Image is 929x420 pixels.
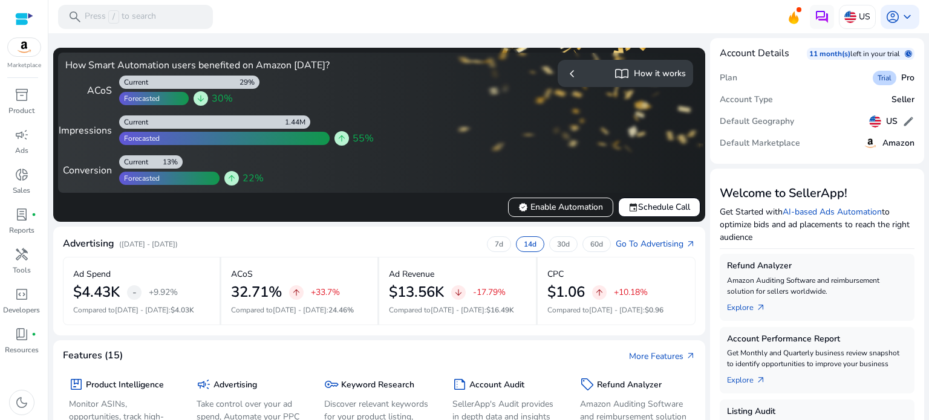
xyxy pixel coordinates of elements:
h4: Account Details [720,48,789,59]
p: Marketplace [7,61,41,70]
span: inventory_2 [15,88,29,102]
h5: Seller [892,95,914,105]
p: ACoS [231,268,253,280]
h5: Amazon [882,138,914,149]
div: Current [119,77,148,87]
span: schedule [905,50,912,57]
span: arrow_upward [595,288,604,297]
span: account_circle [885,10,900,24]
div: Conversion [65,163,112,178]
span: campaign [197,377,211,392]
div: Forecasted [119,173,160,183]
div: 13% [163,157,183,167]
img: amazon.svg [863,136,878,150]
p: left in your trial [850,49,905,59]
p: Ad Spend [73,268,111,280]
span: 24.46% [328,305,354,315]
h5: How it works [634,69,686,79]
h5: Account Audit [469,380,524,390]
span: keyboard_arrow_down [900,10,914,24]
span: arrow_downward [454,288,463,297]
div: Current [119,157,148,167]
p: Developers [3,305,40,315]
h5: Default Marketplace [720,138,800,149]
div: 1.44M [285,117,310,127]
span: book_4 [15,327,29,341]
img: us.svg [869,115,881,128]
p: Compared to : [389,305,526,315]
span: event [628,202,638,212]
h5: Product Intelligence [86,380,164,390]
p: Tools [13,265,31,276]
span: edit [902,115,914,128]
a: AI-based Ads Automation [783,206,882,218]
span: [DATE] - [DATE] [115,305,169,315]
span: 55% [353,131,374,146]
span: verified [518,202,528,212]
h5: Account Performance Report [727,334,907,344]
p: CPC [547,268,564,280]
span: fiber_manual_record [31,212,36,217]
h5: US [886,117,898,127]
p: 11 month(s) [809,49,850,59]
span: [DATE] - [DATE] [273,305,327,315]
span: chevron_left [565,66,579,81]
div: Current [119,117,148,127]
h5: Account Type [720,95,773,105]
span: / [108,10,119,24]
div: Impressions [65,123,112,138]
p: +10.18% [614,288,648,297]
p: Get Monthly and Quarterly business review snapshot to identify opportunities to improve your busi... [727,347,907,369]
span: Trial [878,73,892,83]
span: package [69,377,83,392]
span: arrow_upward [227,173,236,183]
img: amazon.svg [8,38,41,56]
a: Go To Advertisingarrow_outward [616,237,696,250]
h4: Advertising [63,238,114,250]
h5: Default Geography [720,117,794,127]
p: Get Started with to optimize bids and ad placements to reach the right audience [720,205,914,244]
button: eventSchedule Call [618,198,700,217]
p: Compared to : [547,305,686,315]
span: arrow_upward [337,134,347,143]
p: Compared to : [231,305,368,315]
span: 30% [212,91,233,106]
a: More Featuresarrow_outward [629,350,696,363]
span: arrow_outward [686,239,696,249]
p: 14d [524,239,536,249]
h3: Welcome to SellerApp! [720,186,914,201]
p: US [859,6,870,27]
h5: Listing Audit [727,407,907,417]
p: Ads [15,145,28,156]
h2: 32.71% [231,283,282,301]
span: fiber_manual_record [31,332,36,337]
span: arrow_upward [292,288,301,297]
span: $16.49K [486,305,514,315]
span: key [324,377,339,392]
img: us.svg [844,11,856,23]
h5: Pro [901,73,914,83]
h5: Plan [720,73,737,83]
span: code_blocks [15,287,29,302]
p: ([DATE] - [DATE]) [119,239,178,250]
h2: $4.43K [73,283,120,301]
span: [DATE] - [DATE] [589,305,643,315]
p: Sales [13,185,30,196]
p: Amazon Auditing Software and reimbursement solution for sellers worldwide. [727,275,907,297]
h4: How Smart Automation users benefited on Amazon [DATE]? [65,60,374,71]
span: - [132,285,137,300]
p: 30d [557,239,570,249]
span: summarize [452,377,467,392]
h5: Refund Analyzer [597,380,662,390]
span: sell [580,377,595,392]
span: 22% [243,171,264,186]
span: Schedule Call [628,201,690,213]
span: arrow_outward [686,351,696,361]
p: -17.79% [473,288,506,297]
div: 29% [240,77,259,87]
span: search [68,10,82,24]
p: Press to search [85,10,156,24]
span: campaign [15,128,29,142]
span: dark_mode [15,395,29,410]
a: Explorearrow_outward [727,369,775,386]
